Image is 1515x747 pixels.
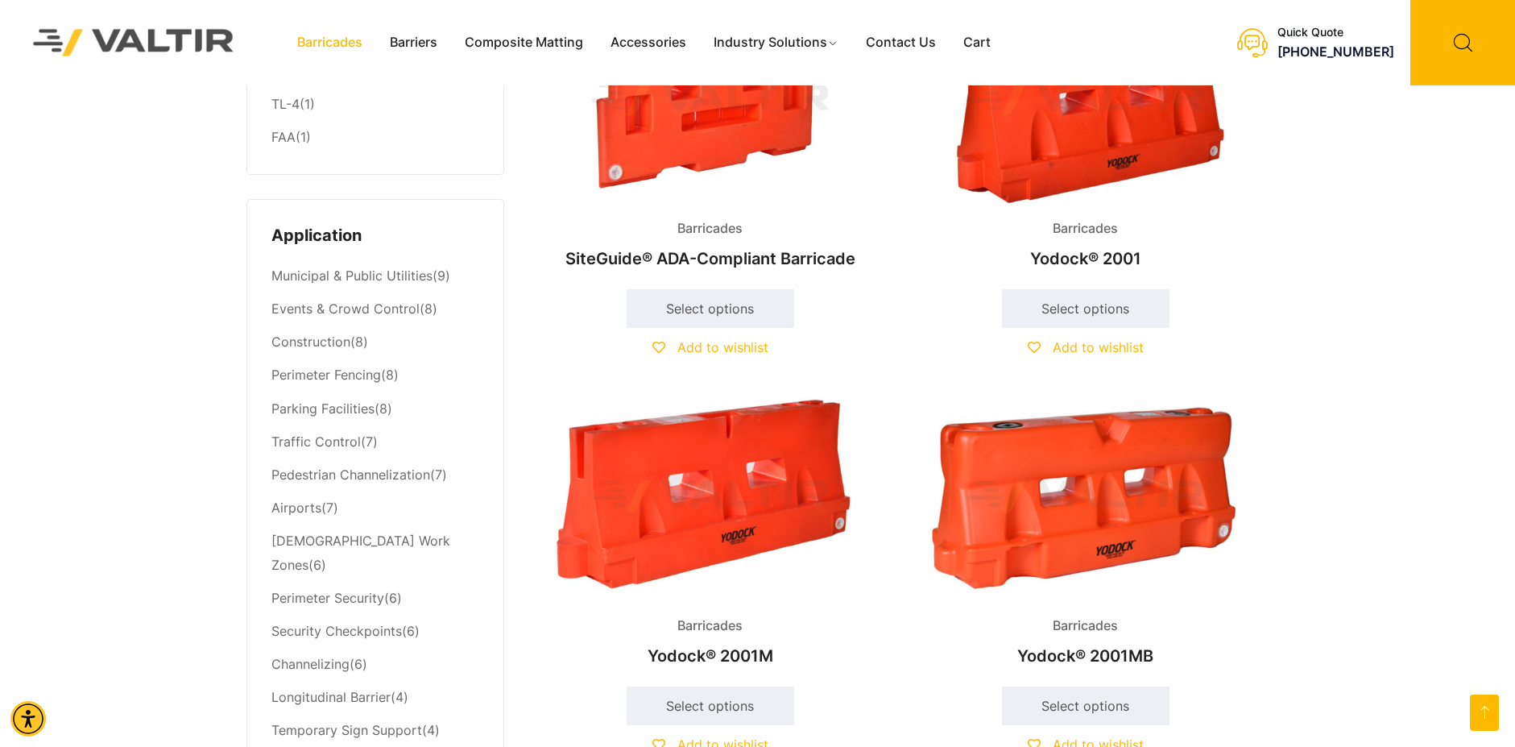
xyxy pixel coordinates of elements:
[10,701,46,737] div: Accessibility Menu
[271,268,433,284] a: Municipal & Public Utilities
[271,616,479,649] li: (6)
[1041,614,1130,638] span: Barricades
[271,582,479,615] li: (6)
[271,525,479,582] li: (6)
[271,359,479,392] li: (8)
[271,649,479,682] li: (6)
[284,31,376,55] a: Barricades
[912,392,1260,601] img: Barricades
[1041,217,1130,241] span: Barricades
[271,96,300,112] a: TL-4
[271,656,350,672] a: Channelizing
[271,459,479,492] li: (7)
[271,293,479,326] li: (8)
[1470,695,1499,731] a: Open this option
[271,260,479,293] li: (9)
[950,31,1004,55] a: Cart
[271,392,479,425] li: (8)
[852,31,950,55] a: Contact Us
[912,241,1260,276] h2: Yodock® 2001
[627,289,794,328] a: Select options for “SiteGuide® ADA-Compliant Barricade”
[271,367,381,383] a: Perimeter Fencing
[271,434,361,450] a: Traffic Control
[271,623,402,639] a: Security Checkpoints
[665,217,755,241] span: Barricades
[271,467,430,483] a: Pedestrian Channelization
[271,400,375,417] a: Parking Facilities
[597,31,700,55] a: Accessories
[536,241,884,276] h2: SiteGuide® ADA-Compliant Barricade
[271,326,479,359] li: (8)
[271,492,479,525] li: (7)
[1028,339,1144,355] a: Add to wishlist
[1277,26,1394,39] div: Quick Quote
[271,301,420,317] a: Events & Crowd Control
[271,224,479,248] h4: Application
[271,722,422,738] a: Temporary Sign Support
[376,31,451,55] a: Barriers
[700,31,852,55] a: Industry Solutions
[665,614,755,638] span: Barricades
[271,500,321,516] a: Airports
[271,334,350,350] a: Construction
[536,392,884,601] img: Barricades
[1002,289,1169,328] a: Select options for “Yodock® 2001”
[652,339,768,355] a: Add to wishlist
[677,339,768,355] span: Add to wishlist
[271,689,391,705] a: Longitudinal Barrier
[1277,44,1394,60] a: call (888) 496-3625
[271,129,296,145] a: FAA
[271,88,479,121] li: (1)
[912,392,1260,674] a: BarricadesYodock® 2001MB
[271,121,479,150] li: (1)
[271,682,479,715] li: (4)
[536,392,884,674] a: BarricadesYodock® 2001M
[912,638,1260,674] h2: Yodock® 2001MB
[271,425,479,459] li: (7)
[627,687,794,725] a: Select options for “Yodock® 2001M”
[536,638,884,674] h2: Yodock® 2001M
[1053,339,1144,355] span: Add to wishlist
[271,590,384,606] a: Perimeter Security
[1002,687,1169,725] a: Select options for “Yodock® 2001MB”
[12,8,255,77] img: Valtir Rentals
[271,533,450,573] a: [DEMOGRAPHIC_DATA] Work Zones
[451,31,597,55] a: Composite Matting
